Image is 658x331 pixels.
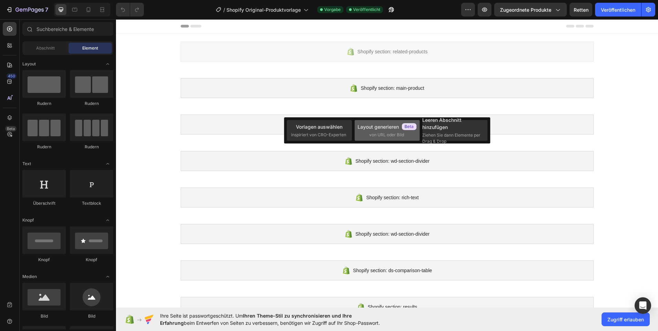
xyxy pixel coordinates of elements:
[22,217,34,223] span: Knopf
[595,3,641,17] button: Veröffentlichen
[324,7,341,13] span: Vorgabe
[102,271,113,282] span: Öffnen umschalten
[160,313,352,326] span: Ihren Theme-Stil zu synchronisieren und Ihre Erfahrung
[570,3,592,17] button: Retten
[239,101,314,109] span: Shopify section: collapsible-content
[36,45,55,51] span: Abschnitt
[500,6,551,13] span: Zugeordnete Produkte
[296,123,342,130] font: Vorlagen auswählen
[22,161,31,167] span: Text
[369,132,404,138] span: von URL oder Bild
[102,58,113,70] span: Öffnen umschalten
[252,284,301,292] span: Shopify section: results
[3,3,51,17] button: 7
[223,6,225,13] span: /
[22,257,66,263] div: Knopf
[237,247,316,255] span: Shopify section: ds-comparison-table
[242,28,312,36] span: Shopify section: related-products
[601,6,635,13] font: Veröffentlichen
[250,174,303,182] span: Shopify section: rich-text
[602,312,650,326] button: Zugriff erlauben
[22,144,66,150] div: Rudern
[22,100,66,107] div: Rudern
[22,22,113,36] input: Suchbereiche & Elemente
[116,3,144,17] div: Rückgängig/Wiederherstellen
[70,100,113,107] div: Rudern
[82,45,98,51] span: Element
[5,126,17,131] div: Beta
[245,65,308,73] span: Shopify section: main-product
[607,316,644,323] span: Zugriff erlauben
[70,313,113,319] div: Bild
[22,61,36,67] span: Layout
[291,132,346,138] span: inspiriert von CRO-Experten
[358,123,399,130] font: Layout generieren
[422,116,487,131] font: Leeren Abschnitt hinzufügen
[7,73,17,79] div: 450
[353,7,380,13] span: Veröffentlicht
[70,257,113,263] div: Knopf
[160,312,380,327] span: Ihre Seite ist passwortgeschützt. Um beim Entwerfen von Seiten zu verbessern, benötigen wir Zugri...
[574,7,588,13] span: Retten
[70,144,113,150] div: Rudern
[494,3,567,17] button: Zugeordnete Produkte
[102,215,113,226] span: Öffnen umschalten
[422,132,486,145] span: Ziehen Sie dann Elemente per Drag & Drop
[70,200,113,206] div: Textblock
[116,19,658,308] iframe: Design area
[240,138,314,146] span: Shopify section: wd-section-divider
[22,313,66,319] div: Bild
[22,274,37,280] span: Medien
[635,297,651,314] div: Öffnen Sie den Intercom Messenger
[226,6,301,13] span: Shopify Original-Produktvorlage
[22,200,66,206] div: Überschrift
[240,211,314,219] span: Shopify section: wd-section-divider
[45,6,48,14] p: 7
[102,158,113,169] span: Öffnen umschalten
